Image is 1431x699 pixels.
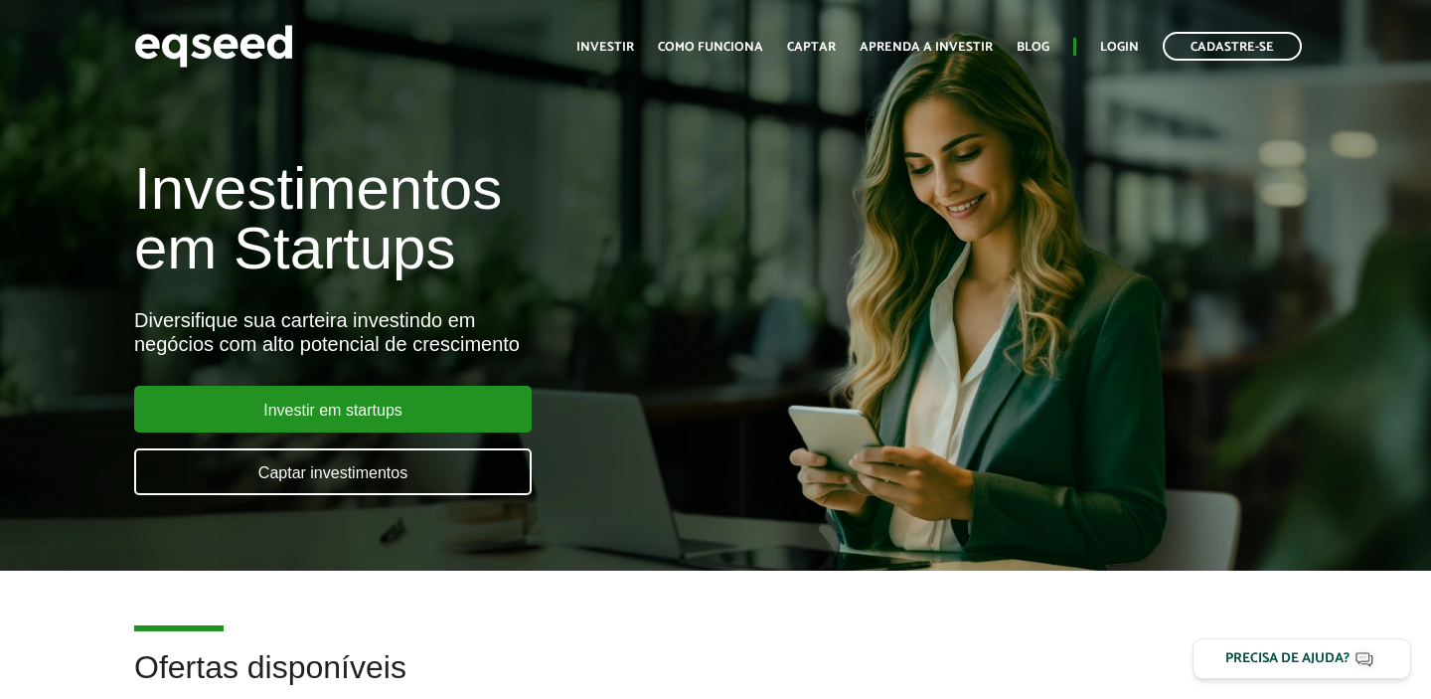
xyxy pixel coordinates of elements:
[134,448,532,495] a: Captar investimentos
[576,41,634,54] a: Investir
[658,41,763,54] a: Como funciona
[1100,41,1139,54] a: Login
[134,20,293,73] img: EqSeed
[787,41,836,54] a: Captar
[1163,32,1302,61] a: Cadastre-se
[134,159,820,278] h1: Investimentos em Startups
[1017,41,1049,54] a: Blog
[134,308,820,356] div: Diversifique sua carteira investindo em negócios com alto potencial de crescimento
[860,41,993,54] a: Aprenda a investir
[134,386,532,433] a: Investir em startups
